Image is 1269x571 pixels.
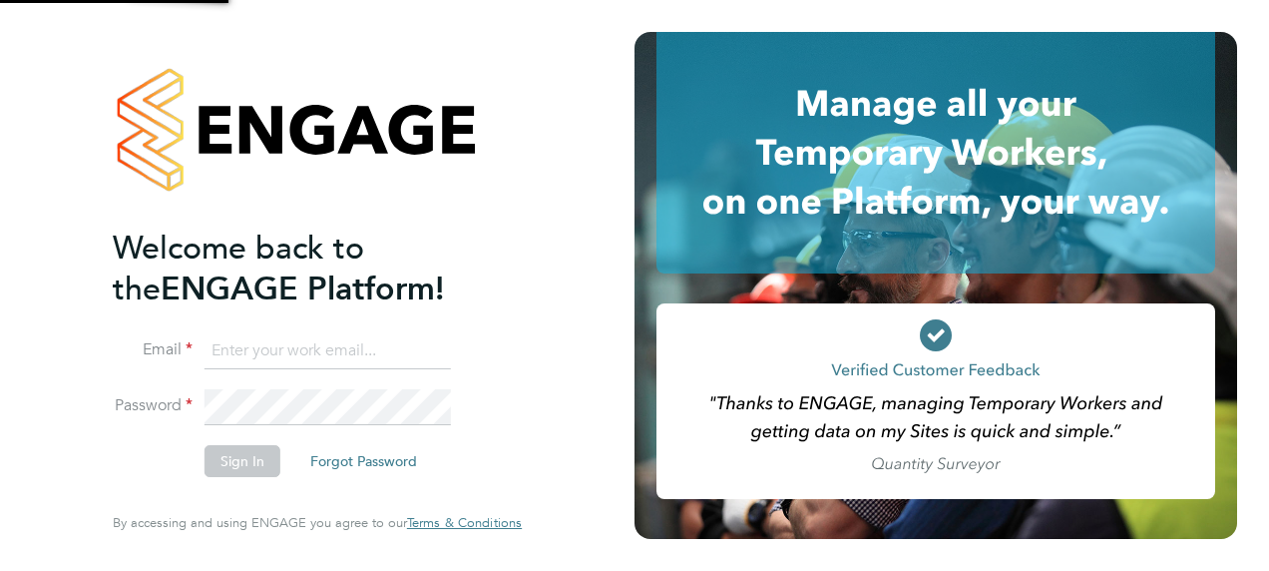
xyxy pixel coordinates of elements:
[113,229,364,308] span: Welcome back to the
[205,445,280,477] button: Sign In
[113,339,193,360] label: Email
[113,228,502,309] h2: ENGAGE Platform!
[113,395,193,416] label: Password
[113,514,522,531] span: By accessing and using ENGAGE you agree to our
[407,514,522,531] span: Terms & Conditions
[294,445,433,477] button: Forgot Password
[205,333,451,369] input: Enter your work email...
[407,515,522,531] a: Terms & Conditions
